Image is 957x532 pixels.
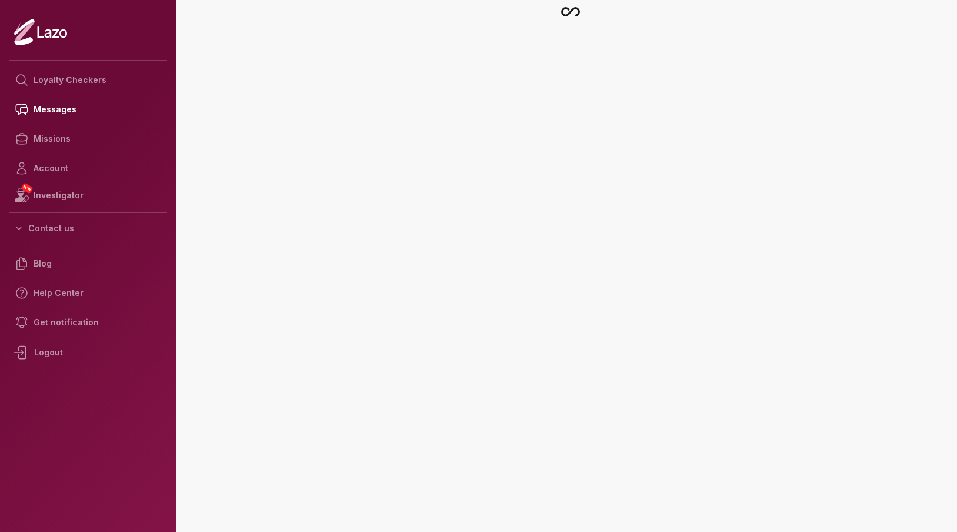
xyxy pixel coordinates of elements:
a: Loyalty Checkers [9,65,167,95]
div: Logout [9,337,167,368]
a: Messages [9,95,167,124]
a: Account [9,154,167,183]
a: Get notification [9,308,167,337]
a: Missions [9,124,167,154]
button: Contact us [9,218,167,239]
a: Blog [9,249,167,278]
a: NEWInvestigator [9,183,167,208]
span: NEW [21,182,34,194]
a: Help Center [9,278,167,308]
